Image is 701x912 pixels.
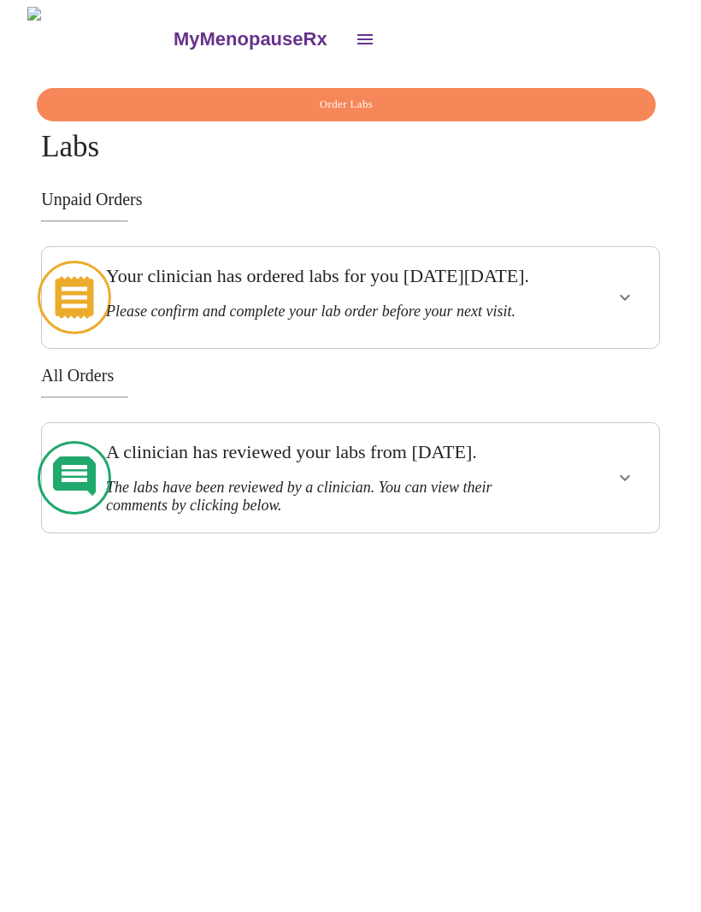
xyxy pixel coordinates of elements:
[604,457,645,498] button: show more
[41,190,660,209] h3: Unpaid Orders
[106,303,531,321] h3: Please confirm and complete your lab order before your next visit.
[106,479,531,515] h3: The labs have been reviewed by a clinician. You can view their comments by clicking below.
[41,88,660,164] h4: Labs
[56,95,636,115] span: Order Labs
[106,441,531,463] h3: A clinician has reviewed your labs from [DATE].
[174,28,327,50] h3: MyMenopauseRx
[171,9,344,69] a: MyMenopauseRx
[41,366,660,385] h3: All Orders
[27,7,171,71] img: MyMenopauseRx Logo
[106,265,531,287] h3: Your clinician has ordered labs for you [DATE][DATE].
[604,277,645,318] button: show more
[345,19,386,60] button: open drawer
[37,88,656,121] button: Order Labs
